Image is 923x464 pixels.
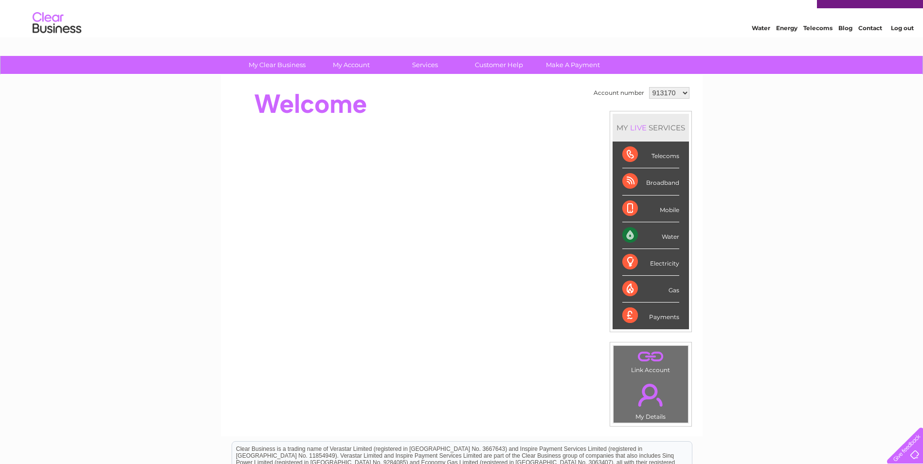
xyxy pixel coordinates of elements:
[858,41,882,49] a: Contact
[838,41,852,49] a: Blog
[622,142,679,168] div: Telecoms
[311,56,391,74] a: My Account
[613,345,688,376] td: Link Account
[891,41,914,49] a: Log out
[776,41,797,49] a: Energy
[32,25,82,55] img: logo.png
[622,276,679,303] div: Gas
[616,348,686,365] a: .
[385,56,465,74] a: Services
[752,41,770,49] a: Water
[613,114,689,142] div: MY SERVICES
[622,249,679,276] div: Electricity
[740,5,807,17] a: 0333 014 3131
[622,168,679,195] div: Broadband
[622,303,679,329] div: Payments
[628,123,649,132] div: LIVE
[591,85,647,101] td: Account number
[622,196,679,222] div: Mobile
[616,378,686,412] a: .
[232,5,692,47] div: Clear Business is a trading name of Verastar Limited (registered in [GEOGRAPHIC_DATA] No. 3667643...
[237,56,317,74] a: My Clear Business
[803,41,833,49] a: Telecoms
[459,56,539,74] a: Customer Help
[622,222,679,249] div: Water
[533,56,613,74] a: Make A Payment
[613,375,688,423] td: My Details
